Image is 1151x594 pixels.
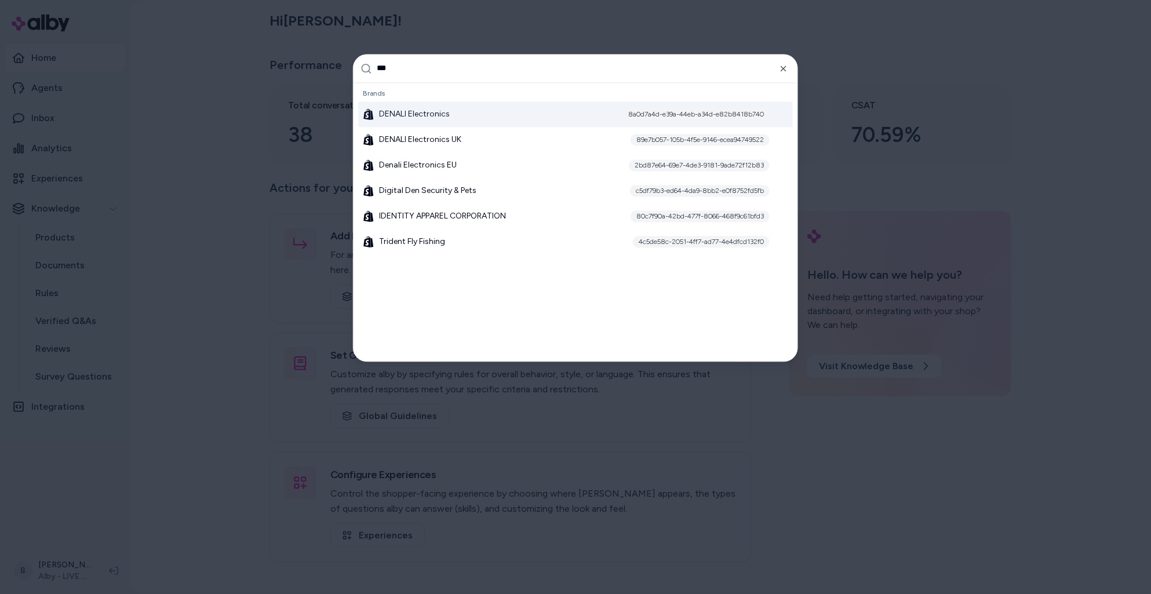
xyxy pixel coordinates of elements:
[379,134,461,145] span: DENALI Electronics UK
[633,236,770,247] div: 4c5de58c-2051-4ff7-ad77-4e4dfcd132f0
[631,134,770,145] div: 89e7b057-105b-4f5e-9146-ecea94749522
[629,159,770,171] div: 2bd87e64-69e7-4de3-9181-9ade72f12b83
[358,85,793,101] div: Brands
[379,159,457,171] span: Denali Electronics EU
[379,108,450,120] span: DENALI Electronics
[631,210,770,222] div: 80c7f90a-42bd-477f-8066-468f9c61bfd3
[379,236,445,247] span: Trident Fly Fishing
[379,210,506,222] span: IDENTITY APPAREL CORPORATION
[630,185,770,196] div: c5df79b3-ed64-4da9-8bb2-e0f8752fd5fb
[379,185,476,196] span: Digital Den Security & Pets
[622,108,770,120] div: 8a0d7a4d-e39a-44eb-a34d-e82b8418b740
[354,83,797,361] div: Suggestions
